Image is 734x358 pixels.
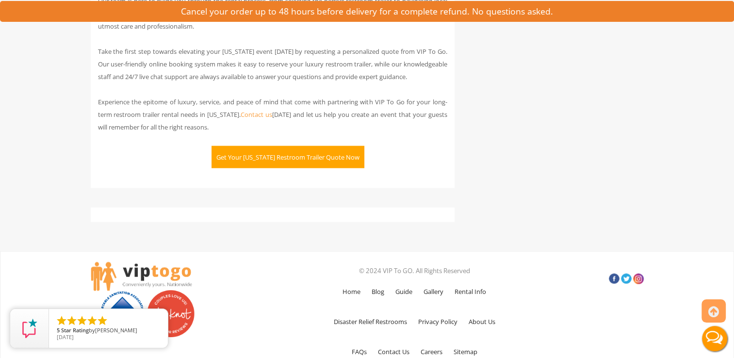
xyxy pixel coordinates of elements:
[391,277,417,306] a: Guide
[20,319,39,338] img: Review Rating
[338,277,365,306] a: Home
[695,319,734,358] button: Live Chat
[98,45,447,83] p: Take the first step towards elevating your [US_STATE] event [DATE] by requesting a personalized q...
[97,315,108,326] li: 
[241,110,272,119] a: Contact us
[98,96,447,133] p: Experience the epitome of luxury, service, and peace of mind that come with partnering with VIP T...
[464,308,500,336] a: About Us
[61,326,89,334] span: Star Rating
[180,153,365,162] a: Get Your [US_STATE] Restroom Trailer Quote Now
[91,262,192,291] img: viptogo LogoVIPTOGO
[57,326,60,334] span: 5
[95,326,137,334] span: [PERSON_NAME]
[66,315,78,326] li: 
[86,315,98,326] li: 
[367,277,389,306] a: Blog
[329,308,412,336] a: Disaster Relief Restrooms
[56,315,67,326] li: 
[633,274,644,284] a: Insta
[609,274,620,284] a: Facebook
[621,274,632,284] a: Twitter
[57,327,160,334] span: by
[273,264,556,277] p: © 2024 VIP To GO. All Rights Reserved
[147,290,195,338] img: Couples love us! See our reviews on The Knot.
[212,146,364,168] button: Get Your [US_STATE] Restroom Trailer Quote Now
[57,333,74,341] span: [DATE]
[76,315,88,326] li: 
[450,277,491,306] a: Rental Info
[413,308,462,336] a: Privacy Policy
[419,277,448,306] a: Gallery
